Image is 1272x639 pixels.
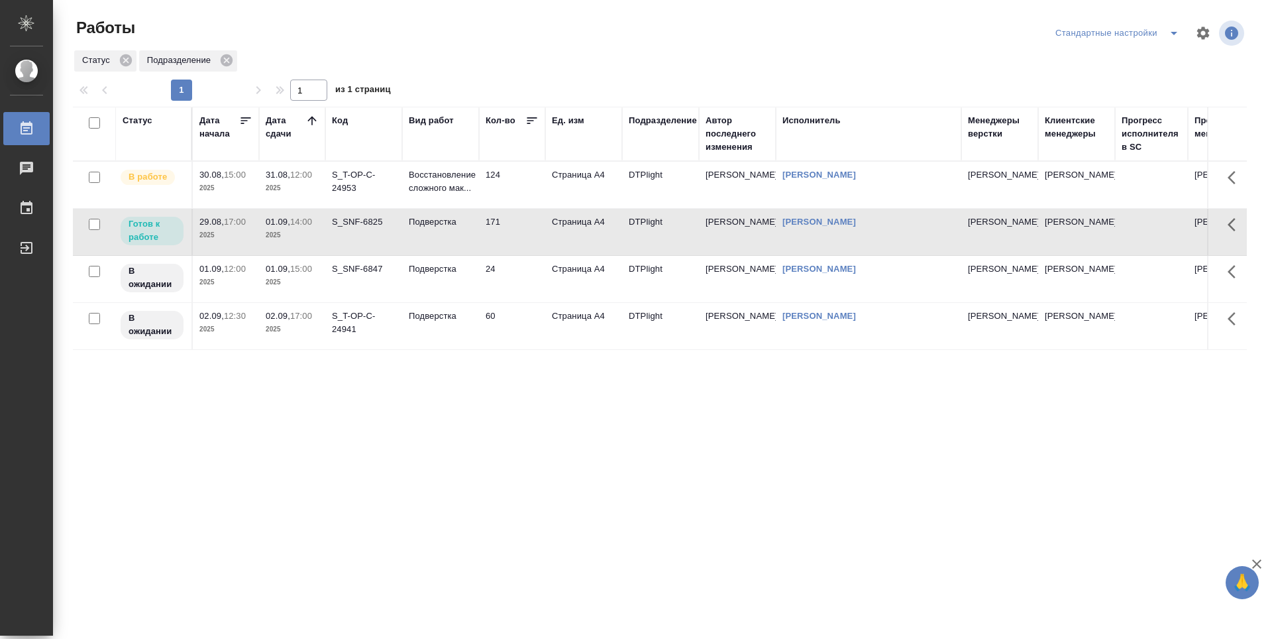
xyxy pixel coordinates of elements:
p: 12:00 [224,264,246,274]
div: Исполнитель назначен, приступать к работе пока рано [119,262,185,294]
div: Вид работ [409,114,454,127]
a: [PERSON_NAME] [782,264,856,274]
p: 15:00 [224,170,246,180]
p: 2025 [199,276,252,289]
p: 02.09, [199,311,224,321]
div: Менеджеры верстки [968,114,1032,141]
td: DTPlight [622,256,699,302]
p: Подверстка [409,310,472,323]
td: DTPlight [622,303,699,349]
div: Подразделение [139,50,237,72]
p: Восстановление сложного мак... [409,168,472,195]
p: Подверстка [409,262,472,276]
td: Страница А4 [545,303,622,349]
td: Страница А4 [545,162,622,208]
div: Кол-во [486,114,515,127]
td: [PERSON_NAME] [1038,209,1115,255]
p: [PERSON_NAME] [968,310,1032,323]
div: Исполнитель назначен, приступать к работе пока рано [119,310,185,341]
div: Дата сдачи [266,114,305,141]
p: 17:00 [224,217,246,227]
div: S_T-OP-C-24953 [332,168,396,195]
div: S_SNF-6847 [332,262,396,276]
td: 171 [479,209,545,255]
p: 01.09, [266,264,290,274]
a: [PERSON_NAME] [782,170,856,180]
td: [PERSON_NAME] [699,162,776,208]
p: Подразделение [147,54,215,67]
p: 12:30 [224,311,246,321]
p: 2025 [266,182,319,195]
p: 02.09, [266,311,290,321]
p: [PERSON_NAME] [968,215,1032,229]
td: [PERSON_NAME] [1188,256,1265,302]
div: Исполнитель выполняет работу [119,168,185,186]
p: 17:00 [290,311,312,321]
p: 01.09, [199,264,224,274]
div: S_SNF-6825 [332,215,396,229]
button: 🙏 [1226,566,1259,599]
td: Страница А4 [545,256,622,302]
div: Ед. изм [552,114,584,127]
p: [PERSON_NAME] [968,262,1032,276]
p: 14:00 [290,217,312,227]
p: В ожидании [129,264,176,291]
div: Прогресс исполнителя в SC [1122,114,1181,154]
p: 2025 [266,276,319,289]
div: Статус [74,50,136,72]
button: Здесь прячутся важные кнопки [1220,209,1251,241]
p: Статус [82,54,115,67]
p: 2025 [199,323,252,336]
td: [PERSON_NAME] [1188,209,1265,255]
p: 01.09, [266,217,290,227]
button: Здесь прячутся важные кнопки [1220,256,1251,288]
p: В ожидании [129,312,176,338]
div: Исполнитель [782,114,841,127]
p: [PERSON_NAME] [968,168,1032,182]
p: 29.08, [199,217,224,227]
p: 12:00 [290,170,312,180]
div: Автор последнего изменения [706,114,769,154]
div: Проектные менеджеры [1194,114,1258,141]
p: 31.08, [266,170,290,180]
p: 2025 [266,229,319,242]
td: [PERSON_NAME] [1038,162,1115,208]
td: 60 [479,303,545,349]
span: Посмотреть информацию [1219,21,1247,46]
p: 15:00 [290,264,312,274]
p: 2025 [199,229,252,242]
td: Страница А4 [545,209,622,255]
span: 🙏 [1231,569,1253,597]
div: split button [1052,23,1187,44]
td: 124 [479,162,545,208]
span: Работы [73,17,135,38]
button: Здесь прячутся важные кнопки [1220,303,1251,335]
td: [PERSON_NAME] [699,256,776,302]
div: Исполнитель может приступить к работе [119,215,185,247]
td: [PERSON_NAME] [1038,256,1115,302]
td: [PERSON_NAME] [1188,162,1265,208]
span: из 1 страниц [335,82,391,101]
div: S_T-OP-C-24941 [332,310,396,336]
div: Подразделение [629,114,697,127]
p: В работе [129,170,167,184]
p: 30.08, [199,170,224,180]
td: [PERSON_NAME] [1038,303,1115,349]
div: Клиентские менеджеры [1045,114,1108,141]
td: 24 [479,256,545,302]
p: 2025 [199,182,252,195]
td: [PERSON_NAME] [1188,303,1265,349]
div: Дата начала [199,114,239,141]
button: Здесь прячутся важные кнопки [1220,162,1251,194]
a: [PERSON_NAME] [782,217,856,227]
p: Готов к работе [129,217,176,244]
p: 2025 [266,323,319,336]
div: Код [332,114,348,127]
div: Статус [123,114,152,127]
td: [PERSON_NAME] [699,209,776,255]
td: [PERSON_NAME] [699,303,776,349]
p: Подверстка [409,215,472,229]
td: DTPlight [622,162,699,208]
span: Настроить таблицу [1187,17,1219,49]
td: DTPlight [622,209,699,255]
